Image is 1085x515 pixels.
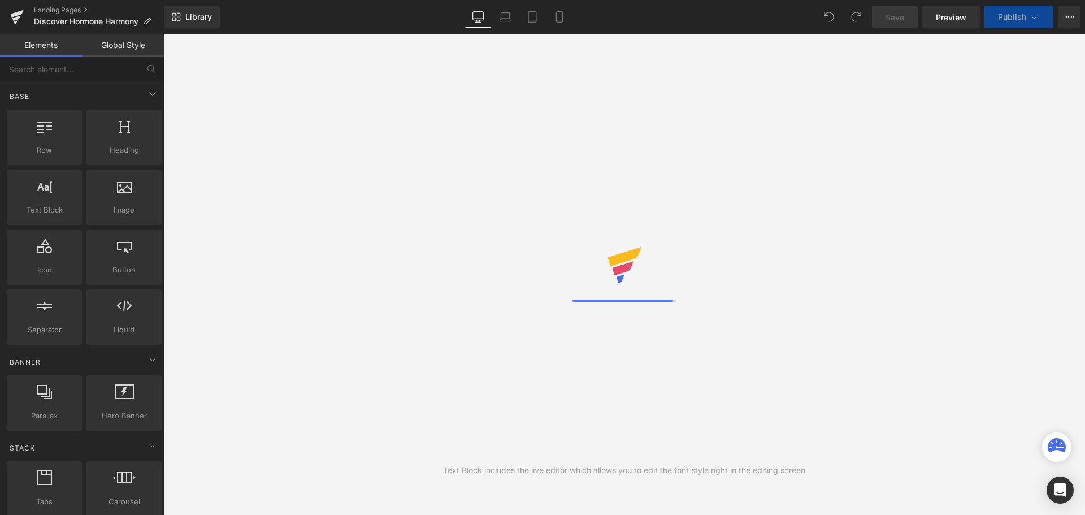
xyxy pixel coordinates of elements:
span: Image [90,204,158,216]
span: Liquid [90,324,158,336]
span: Banner [8,357,42,367]
button: More [1058,6,1080,28]
span: Discover Hormone Harmony [34,17,138,26]
span: Tabs [10,496,79,508]
span: Carousel [90,496,158,508]
button: Undo [818,6,840,28]
a: Laptop [492,6,519,28]
div: Open Intercom Messenger [1047,477,1074,504]
span: Publish [998,12,1026,21]
span: Separator [10,324,79,336]
a: Global Style [82,34,164,57]
span: Save [886,11,904,23]
span: Row [10,144,79,156]
a: Desktop [465,6,492,28]
span: Library [185,12,212,22]
span: Base [8,91,31,102]
a: Landing Pages [34,6,164,15]
span: Parallax [10,410,79,422]
a: Preview [922,6,980,28]
a: New Library [164,6,220,28]
span: Stack [8,443,36,453]
a: Mobile [546,6,573,28]
a: Tablet [519,6,546,28]
button: Redo [845,6,867,28]
span: Text Block [10,204,79,216]
span: Hero Banner [90,410,158,422]
button: Publish [984,6,1053,28]
span: Button [90,264,158,276]
div: Text Block includes the live editor which allows you to edit the font style right in the editing ... [443,464,805,477]
span: Heading [90,144,158,156]
span: Preview [936,11,966,23]
span: Icon [10,264,79,276]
